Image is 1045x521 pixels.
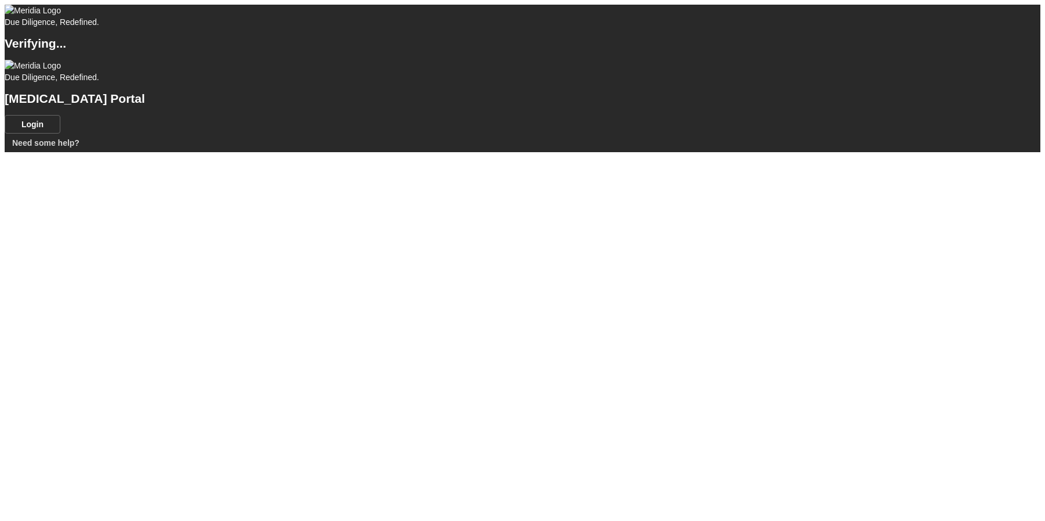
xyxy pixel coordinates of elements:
img: Meridia Logo [5,60,61,71]
button: Login [5,115,60,134]
img: Meridia Logo [5,5,61,16]
button: Need some help? [5,134,87,152]
h2: Verifying... [5,38,1040,49]
span: Due Diligence, Redefined. [5,73,99,82]
span: Due Diligence, Redefined. [5,17,99,27]
h2: [MEDICAL_DATA] Portal [5,93,1040,105]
